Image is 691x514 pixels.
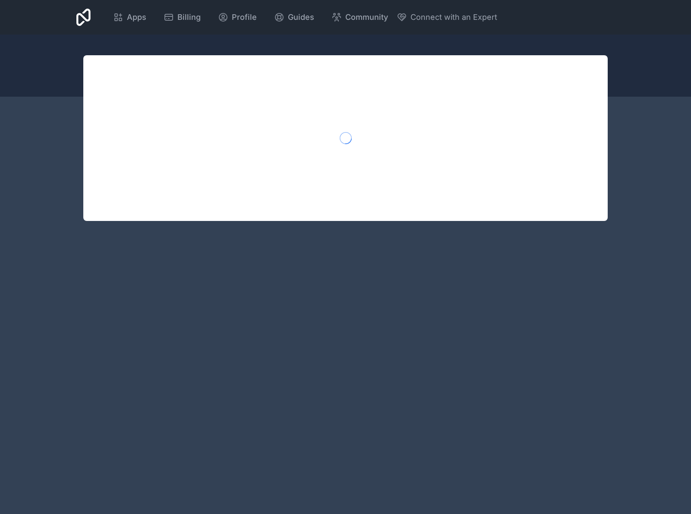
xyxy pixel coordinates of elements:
[232,11,257,23] span: Profile
[106,8,153,27] a: Apps
[345,11,388,23] span: Community
[288,11,314,23] span: Guides
[397,11,497,23] button: Connect with an Expert
[127,11,146,23] span: Apps
[177,11,201,23] span: Billing
[410,11,497,23] span: Connect with an Expert
[267,8,321,27] a: Guides
[157,8,208,27] a: Billing
[211,8,264,27] a: Profile
[325,8,395,27] a: Community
